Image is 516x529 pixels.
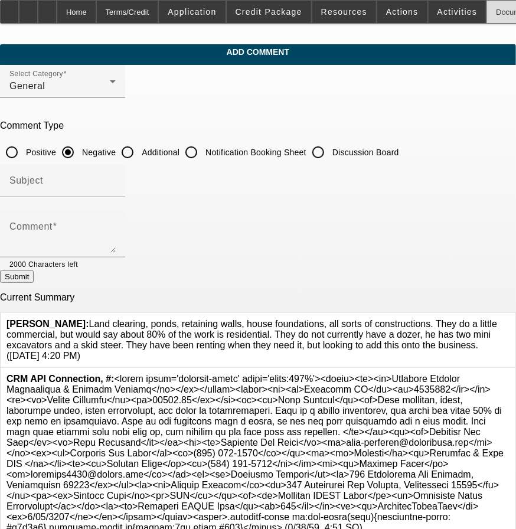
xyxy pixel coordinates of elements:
[312,1,376,23] button: Resources
[6,319,497,361] span: Land clearing, ponds, retaining walls, house foundations, all sorts of constructions. They do a l...
[9,70,63,78] mat-label: Select Category
[9,175,43,185] mat-label: Subject
[386,7,419,17] span: Actions
[9,257,78,270] mat-hint: 2000 Characters left
[9,221,53,231] mat-label: Comment
[24,146,56,158] label: Positive
[227,1,311,23] button: Credit Package
[9,47,507,57] span: Add Comment
[139,146,179,158] label: Additional
[236,7,302,17] span: Credit Package
[80,146,116,158] label: Negative
[9,81,45,91] span: General
[330,146,399,158] label: Discussion Board
[437,7,478,17] span: Activities
[203,146,306,158] label: Notification Booking Sheet
[377,1,427,23] button: Actions
[159,1,225,23] button: Application
[6,374,115,384] b: CRM API Connection, #:
[429,1,486,23] button: Activities
[321,7,367,17] span: Resources
[168,7,216,17] span: Application
[6,319,89,329] b: [PERSON_NAME]:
